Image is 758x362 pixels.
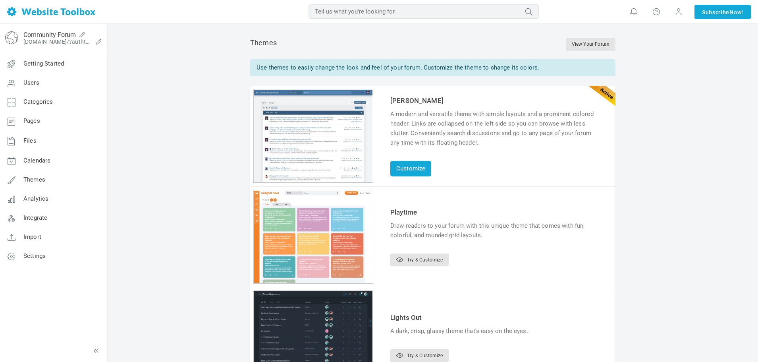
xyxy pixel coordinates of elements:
[92,347,100,355] a: Toggle the menu
[254,191,372,283] img: playtime_thumb.jpg
[23,252,46,259] span: Settings
[23,117,40,124] span: Pages
[254,90,372,182] img: angela_thumb.jpg
[390,161,431,176] a: Customize
[630,7,638,16] i: Notifications
[23,176,45,183] span: Themes
[23,214,47,221] span: Integrate
[23,98,53,105] span: Categories
[5,31,18,44] img: globe-icon.png
[388,94,604,107] td: [PERSON_NAME]
[23,79,39,86] span: Users
[675,7,683,16] span: Account
[23,157,50,164] span: Calendars
[250,59,615,76] div: Use themes to easily change the look and feel of your forum. Customize the theme to change its co...
[7,7,95,16] img: Home
[566,38,615,51] a: View Your Forum
[390,254,449,266] a: Try & Customize
[390,349,449,362] a: Try & Customize
[390,326,602,336] div: A dark, crisp, glassy theme that's easy on the eyes.
[729,8,743,17] span: Now!
[23,31,76,39] a: Community Forum
[694,5,751,19] a: SubscribeNow!
[23,137,37,144] span: Files
[250,38,615,51] div: Themes
[23,233,41,240] span: Import
[390,109,602,147] div: A modern and versatile theme with simple layouts and a prominent colored header. Links are collap...
[390,208,417,216] a: Playtime
[23,39,93,45] a: [DOMAIN_NAME]/?authtoken=c415d0936bc86c5afa5d8619592d25d0&rememberMe=1
[390,314,422,321] a: Lights Out
[652,7,660,16] i: Help
[254,277,372,285] a: Preview theme
[309,4,539,19] input: Tell us what you're looking for
[23,195,48,202] span: Analytics
[23,60,64,67] span: Getting Started
[254,176,372,184] a: Customize theme
[390,221,602,240] div: Draw readers to your forum with this unique theme that comes with fun, colorful, and rounded grid...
